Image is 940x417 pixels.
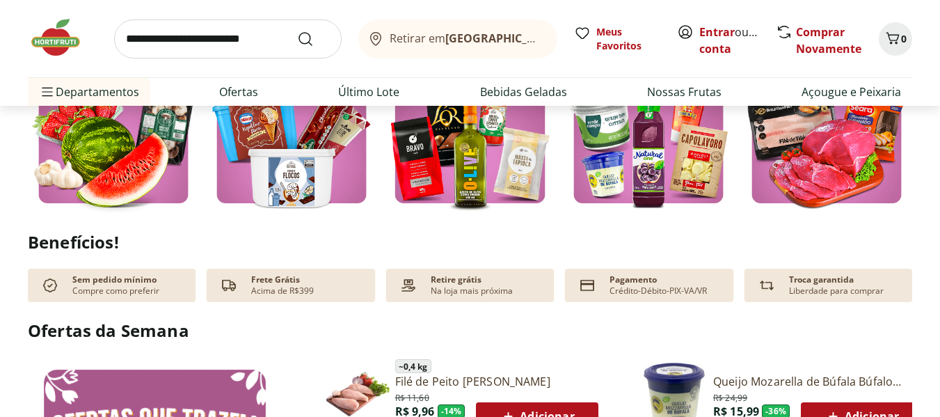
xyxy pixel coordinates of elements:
[39,75,139,109] span: Departamentos
[610,285,707,297] p: Crédito-Débito-PIX-VA/VR
[431,274,481,285] p: Retire grátis
[338,84,399,100] a: Último Lote
[297,31,330,47] button: Submit Search
[445,31,680,46] b: [GEOGRAPHIC_DATA]/[GEOGRAPHIC_DATA]
[395,390,429,404] span: R$ 11,60
[358,19,557,58] button: Retirar em[GEOGRAPHIC_DATA]/[GEOGRAPHIC_DATA]
[28,319,912,343] h2: Ofertas da Semana
[218,274,240,297] img: truck
[251,274,300,285] p: Frete Grátis
[879,22,912,56] button: Carrinho
[397,274,420,297] img: payment
[39,75,56,109] button: Menu
[72,285,159,297] p: Compre como preferir
[390,32,543,45] span: Retirar em
[114,19,342,58] input: search
[39,274,61,297] img: check
[395,359,431,373] span: ~ 0,4 kg
[219,84,258,100] a: Ofertas
[251,285,314,297] p: Acima de R$399
[610,274,657,285] p: Pagamento
[901,32,907,45] span: 0
[28,233,912,252] h2: Benefícios!
[699,24,735,40] a: Entrar
[574,25,660,53] a: Meus Favoritos
[72,274,157,285] p: Sem pedido mínimo
[713,374,923,389] a: Queijo Mozarella de Búfala Búfalo Dourado 150g
[699,24,776,56] a: Criar conta
[28,17,97,58] img: Hortifruti
[576,274,598,297] img: card
[789,285,884,297] p: Liberdade para comprar
[789,274,854,285] p: Troca garantida
[596,25,660,53] span: Meus Favoritos
[480,84,567,100] a: Bebidas Geladas
[647,84,722,100] a: Nossas Frutas
[756,274,778,297] img: Devolução
[699,24,761,57] span: ou
[713,390,747,404] span: R$ 24,99
[395,374,598,389] a: Filé de Peito [PERSON_NAME]
[802,84,901,100] a: Açougue e Peixaria
[796,24,861,56] a: Comprar Novamente
[431,285,513,297] p: Na loja mais próxima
